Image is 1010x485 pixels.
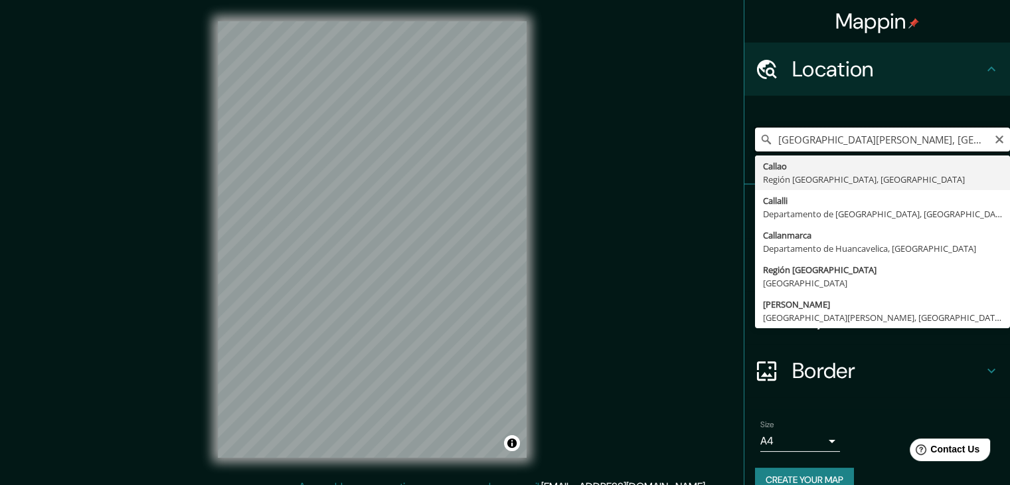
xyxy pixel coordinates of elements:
[760,431,840,452] div: A4
[792,357,983,384] h4: Border
[744,344,1010,397] div: Border
[792,56,983,82] h4: Location
[763,207,1002,221] div: Departamento de [GEOGRAPHIC_DATA], [GEOGRAPHIC_DATA]
[763,194,1002,207] div: Callalli
[763,173,1002,186] div: Región [GEOGRAPHIC_DATA], [GEOGRAPHIC_DATA]
[744,43,1010,96] div: Location
[763,311,1002,324] div: [GEOGRAPHIC_DATA][PERSON_NAME], [GEOGRAPHIC_DATA][PERSON_NAME], [GEOGRAPHIC_DATA]
[504,435,520,451] button: Toggle attribution
[218,21,527,458] canvas: Map
[835,8,920,35] h4: Mappin
[763,229,1002,242] div: Callanmarca
[763,159,1002,173] div: Callao
[744,291,1010,344] div: Layout
[763,298,1002,311] div: [PERSON_NAME]
[763,263,1002,276] div: Región [GEOGRAPHIC_DATA]
[744,238,1010,291] div: Style
[755,128,1010,151] input: Pick your city or area
[908,18,919,29] img: pin-icon.png
[763,242,1002,255] div: Departamento de Huancavelica, [GEOGRAPHIC_DATA]
[892,433,995,470] iframe: Help widget launcher
[994,132,1005,145] button: Clear
[744,185,1010,238] div: Pins
[763,276,1002,290] div: [GEOGRAPHIC_DATA]
[760,419,774,431] label: Size
[792,304,983,331] h4: Layout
